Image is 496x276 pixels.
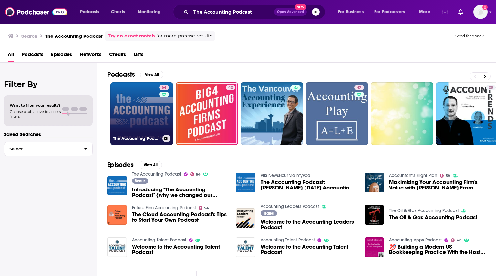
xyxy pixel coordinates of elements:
img: User Profile [473,5,488,19]
h2: Podcasts [107,70,135,78]
button: Select [4,142,93,156]
a: 59 [440,174,450,178]
span: 28 [489,85,493,91]
a: Episodes [51,49,72,62]
span: Charts [111,7,125,16]
a: Networks [80,49,101,62]
a: Show notifications dropdown [439,6,450,17]
a: EpisodesView All [107,161,162,169]
a: Accountant's Flight Plan [389,173,437,178]
h3: The Accounting Podcast [45,33,103,39]
a: Show notifications dropdown [456,6,466,17]
p: Saved Searches [4,131,93,137]
button: Send feedback [453,33,486,39]
a: PodcastsView All [107,70,163,78]
span: Trailer [263,211,274,215]
a: The Cloud Accounting Podcast's Tips to Start Your Own Podcast [132,212,228,223]
a: Welcome to the Accounting Talent Podcast [132,244,228,255]
a: Accounting Talent Podcast [261,237,315,243]
img: The Cloud Accounting Podcast's Tips to Start Your Own Podcast [107,205,127,225]
img: The Oil & Gas Accounting Podcast [365,205,384,225]
button: open menu [133,7,169,17]
span: Choose a tab above to access filters. [10,109,61,118]
span: 42 [228,85,233,91]
span: Maximizing Your Accounting Firm's Value with [PERSON_NAME] From [PERSON_NAME] From The Accounting... [389,179,485,190]
a: PBS NewsHour via myPod [261,173,310,178]
a: Podcasts [22,49,43,62]
img: Maximizing Your Accounting Firm's Value with Brannon Poe From Blake Oliver’s From The Accounting ... [365,173,384,192]
span: 48 [457,239,461,242]
span: 54 [204,207,209,210]
a: The Accounting Podcast: Macy's Thanksgiving Accounting Mystery [261,179,357,190]
img: Podchaser - Follow, Share and Rate Podcasts [5,6,67,18]
a: All [8,49,14,62]
span: 64 [196,173,201,176]
span: Podcasts [80,7,99,16]
button: Show profile menu [473,5,488,19]
a: 42 [226,85,235,90]
a: Accounting Apps Podcast [389,237,442,243]
span: 59 [446,174,450,177]
button: open menu [334,7,372,17]
span: The Oil & Gas Accounting Podcast [389,215,477,220]
a: 64 [159,85,169,90]
img: Welcome to the Accounting Leaders Podcast [236,208,255,228]
button: open menu [370,7,415,17]
a: Lists [134,49,143,62]
span: The Accounting Podcast: [PERSON_NAME] [DATE] Accounting Mystery [261,179,357,190]
span: 🎯 Building a Modern US Bookkeeping Practice With the Host of the Cloud Accounting Podcast | [PERS... [389,244,485,255]
span: Open Advanced [277,10,304,14]
a: Maximizing Your Accounting Firm's Value with Brannon Poe From Blake Oliver’s From The Accounting ... [389,179,485,190]
button: open menu [76,7,108,17]
a: 🎯 Building a Modern US Bookkeeping Practice With the Host of the Cloud Accounting Podcast | Blake... [389,244,485,255]
a: The Accounting Podcast [132,171,181,177]
span: New [295,4,306,10]
span: Select [4,147,79,151]
button: View All [140,71,163,78]
button: open menu [415,7,438,17]
span: For Business [338,7,364,16]
a: 47 [354,85,364,90]
img: Welcome to the Accounting Talent Podcast [236,237,255,257]
a: 64 [190,172,201,176]
a: Future Firm Accounting Podcast [132,205,196,210]
a: 54 [199,206,209,210]
span: 47 [357,85,361,91]
img: Introducing "The Accounting Podcast" (why we changed our name) [107,176,127,196]
a: Accounting Talent Podcast [132,237,186,243]
span: for more precise results [156,32,212,40]
h2: Episodes [107,161,134,169]
a: Try an exact match [108,32,155,40]
a: Welcome to the Accounting Talent Podcast [261,244,357,255]
svg: Add a profile image [482,5,488,10]
input: Search podcasts, credits, & more... [191,7,274,17]
a: 42 [176,82,238,145]
a: Welcome to the Accounting Leaders Podcast [261,219,357,230]
a: 47 [306,82,368,145]
a: 48 [451,238,461,242]
span: More [419,7,430,16]
span: Want to filter your results? [10,103,61,107]
span: Credits [109,49,126,62]
img: 🎯 Building a Modern US Bookkeeping Practice With the Host of the Cloud Accounting Podcast | Blake... [365,237,384,257]
img: Welcome to the Accounting Talent Podcast [107,237,127,257]
button: Open AdvancedNew [274,8,307,16]
span: Bonus [135,179,145,183]
a: Charts [107,7,129,17]
a: 28 [486,85,496,90]
a: Introducing "The Accounting Podcast" (why we changed our name) [132,187,228,198]
a: The Accounting Podcast: Macy's Thanksgiving Accounting Mystery [236,173,255,192]
a: The Oil & Gas Accounting Podcast [389,208,459,213]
